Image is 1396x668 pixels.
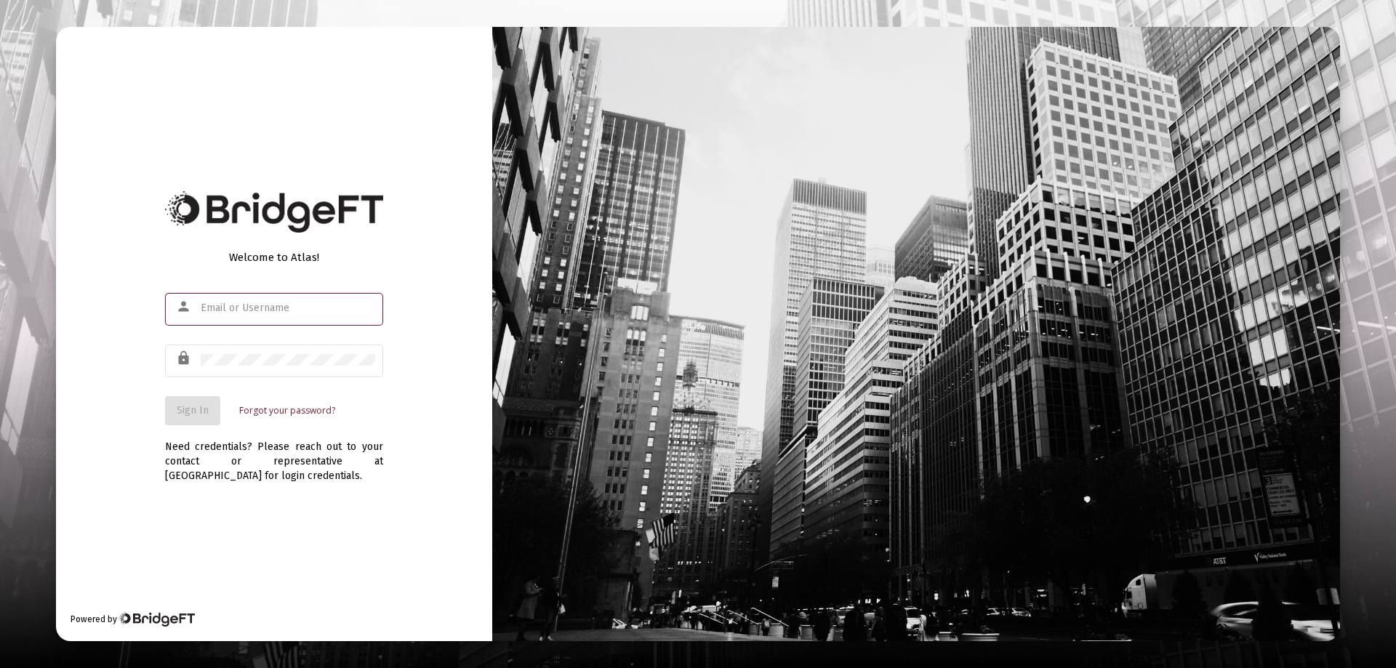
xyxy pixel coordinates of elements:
mat-icon: person [176,298,193,315]
input: Email or Username [201,302,375,314]
div: Powered by [71,612,195,627]
a: Forgot your password? [239,403,335,418]
mat-icon: lock [176,350,193,367]
div: Need credentials? Please reach out to your contact or representative at [GEOGRAPHIC_DATA] for log... [165,425,383,483]
button: Sign In [165,396,220,425]
span: Sign In [177,404,209,417]
img: Bridge Financial Technology Logo [119,612,195,627]
img: Bridge Financial Technology Logo [165,191,383,233]
div: Welcome to Atlas! [165,250,383,265]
